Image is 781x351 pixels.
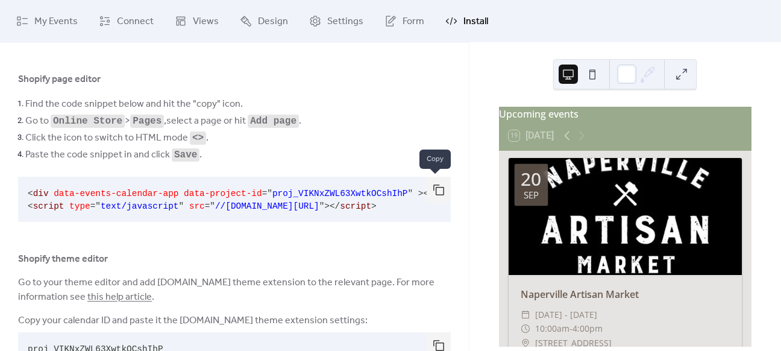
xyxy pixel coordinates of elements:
code: Online Store [53,116,122,127]
span: data-events-calendar-app [54,189,178,198]
span: 10:00am [535,321,569,336]
span: [DATE] - [DATE] [535,308,597,322]
span: Form [403,14,424,29]
span: div [33,189,49,198]
a: Form [375,5,433,37]
span: My Events [34,14,78,29]
div: ​ [521,308,530,322]
span: Settings [327,14,363,29]
a: Naperville Artisan Market [521,288,639,301]
code: Save [174,150,197,160]
span: Find the code snippet below and hit the "copy" icon. [25,97,243,112]
a: Views [166,5,228,37]
span: = [262,189,268,198]
span: " [95,201,101,211]
span: Design [258,14,288,29]
a: Connect [90,5,163,37]
span: </ [330,201,340,211]
span: script [340,201,371,211]
span: Views [193,14,219,29]
a: My Events [7,5,87,37]
span: Copy your calendar ID and paste it the [DOMAIN_NAME] theme extension settings: [18,314,368,328]
span: proj_VIKNxZWL63XwtkOCshIhP [272,189,408,198]
span: Go to > , select a page or hit . [25,114,301,128]
span: " [407,189,413,198]
span: Click the icon to switch to HTML mode . [25,131,209,145]
div: ​ [521,336,530,350]
span: script [33,201,64,211]
div: 20 [521,170,541,188]
a: Design [231,5,297,37]
a: Install [436,5,497,37]
span: type [69,201,90,211]
span: " [178,201,184,211]
code: <> [192,133,204,144]
span: data-project-id [184,189,262,198]
div: Upcoming events [499,107,751,121]
span: Shopify theme editor [18,252,108,267]
span: Install [463,14,488,29]
span: > [371,201,377,211]
span: < [28,189,33,198]
span: //[DOMAIN_NAME][URL] [215,201,319,211]
span: </ [423,189,433,198]
span: " [319,201,325,211]
span: src [189,201,205,211]
span: Shopify page editor [18,72,101,87]
span: [STREET_ADDRESS] [535,336,612,350]
span: > [324,201,330,211]
span: < [28,201,33,211]
div: Sep [524,191,539,200]
span: 4:00pm [572,321,603,336]
div: ​ [521,321,530,336]
span: Connect [117,14,154,29]
span: Go to your theme editor and add [DOMAIN_NAME] theme extension to the relevant page. For more info... [18,276,451,305]
span: " [210,201,215,211]
span: > [418,189,424,198]
span: - [569,321,572,336]
span: " [267,189,272,198]
code: Add page [250,116,296,127]
span: text/javascript [101,201,179,211]
span: = [90,201,96,211]
a: Settings [300,5,372,37]
span: Paste the code snippet in and click . [25,148,202,162]
span: = [205,201,210,211]
a: this help article [87,288,152,306]
span: Copy [419,150,451,169]
code: Pages [133,116,162,127]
